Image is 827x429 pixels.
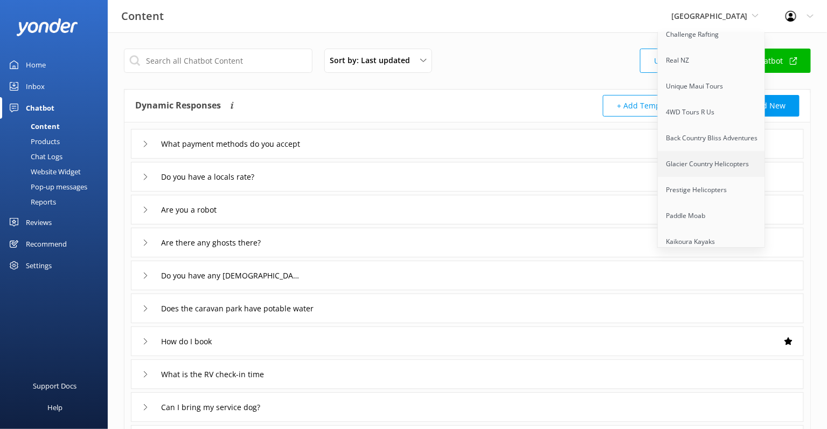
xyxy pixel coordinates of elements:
[6,164,108,179] a: Website Widget
[6,194,56,209] div: Reports
[603,95,727,117] button: + Add Template Questions
[6,149,108,164] a: Chat Logs
[658,177,766,203] a: Prestige Helicopters
[724,49,811,73] a: Test Chatbot
[733,95,800,117] button: + Add New
[47,397,62,418] div: Help
[6,149,62,164] div: Chat Logs
[26,97,54,119] div: Chatbot
[671,11,748,21] span: [GEOGRAPHIC_DATA]
[6,119,108,134] a: Content
[6,119,60,134] div: Content
[658,229,766,255] a: Kaikoura Kayaks
[658,73,766,99] a: Unique Maui Tours
[6,134,60,149] div: Products
[658,22,766,47] a: Challenge Rafting
[26,76,45,97] div: Inbox
[6,179,108,194] a: Pop-up messages
[26,255,52,276] div: Settings
[6,179,87,194] div: Pop-up messages
[6,164,81,179] div: Website Widget
[16,18,78,36] img: yonder-white-logo.png
[658,125,766,151] a: Back Country Bliss Adventures
[26,233,67,255] div: Recommend
[640,49,718,73] a: Upload CSV
[26,54,46,76] div: Home
[124,49,312,73] input: Search all Chatbot Content
[33,375,77,397] div: Support Docs
[26,212,52,233] div: Reviews
[658,47,766,73] a: Real NZ
[6,194,108,209] a: Reports
[6,134,108,149] a: Products
[658,203,766,229] a: Paddle Moab
[121,8,164,25] h3: Content
[658,99,766,125] a: 4WD Tours R Us
[658,151,766,177] a: Glacier Country Helicopters
[135,95,221,117] h4: Dynamic Responses
[330,55,416,66] span: Sort by: Last updated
